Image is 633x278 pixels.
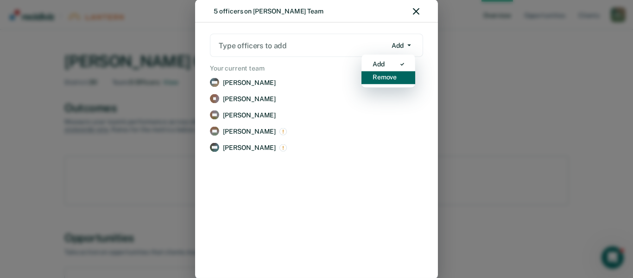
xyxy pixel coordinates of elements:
[208,141,425,154] a: View supervision staff details for Kassidy Wheeler
[279,144,287,151] img: This is an excluded officer
[373,60,385,68] div: Add
[214,7,323,15] div: 5 officers on [PERSON_NAME] Team
[223,95,276,103] p: [PERSON_NAME]
[208,92,425,105] a: View supervision staff details for Ivan Patton
[361,71,415,84] a: Remove
[361,58,415,71] a: Add
[223,78,276,86] p: [PERSON_NAME]
[223,111,276,119] p: [PERSON_NAME]
[208,125,425,137] a: View supervision staff details for Sydney Sharp
[208,76,425,89] a: View supervision staff details for Morgan Holloway
[387,38,415,53] button: Add
[279,128,287,135] img: This is an excluded officer
[208,65,425,72] h2: Your current team
[223,127,276,135] p: [PERSON_NAME]
[223,143,276,151] p: [PERSON_NAME]
[373,73,397,81] div: Remove
[208,109,425,121] a: View supervision staff details for Rhonda Rogers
